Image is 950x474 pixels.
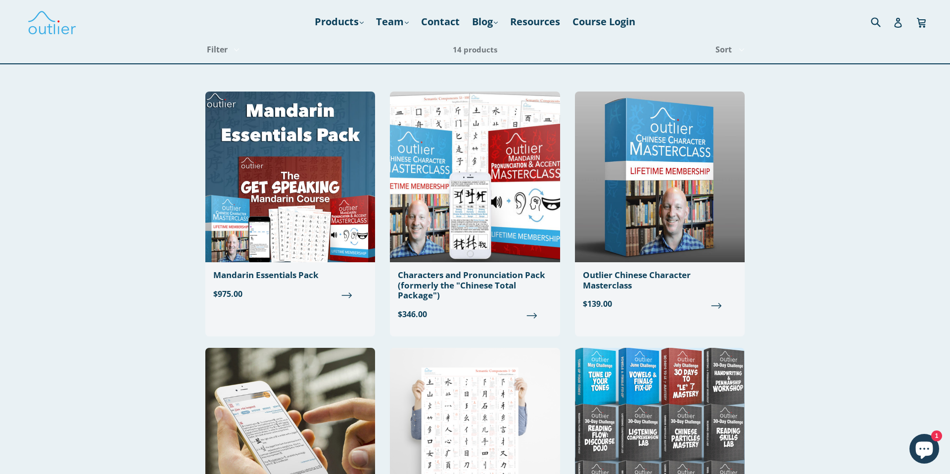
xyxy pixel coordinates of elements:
[398,308,552,320] span: $346.00
[213,288,367,300] span: $975.00
[390,92,560,262] img: Chinese Total Package Outlier Linguistics
[583,298,737,310] span: $139.00
[398,270,552,300] div: Characters and Pronunciation Pack (formerly the "Chinese Total Package")
[27,7,77,36] img: Outlier Linguistics
[583,270,737,290] div: Outlier Chinese Character Masterclass
[868,11,896,32] input: Search
[505,13,565,31] a: Resources
[205,92,375,308] a: Mandarin Essentials Pack $975.00
[371,13,414,31] a: Team
[213,270,367,280] div: Mandarin Essentials Pack
[205,92,375,262] img: Mandarin Essentials Pack
[575,92,745,318] a: Outlier Chinese Character Masterclass $139.00
[453,45,497,54] span: 14 products
[416,13,465,31] a: Contact
[906,434,942,466] inbox-online-store-chat: Shopify online store chat
[575,92,745,262] img: Outlier Chinese Character Masterclass Outlier Linguistics
[467,13,503,31] a: Blog
[310,13,369,31] a: Products
[390,92,560,328] a: Characters and Pronunciation Pack (formerly the "Chinese Total Package") $346.00
[568,13,640,31] a: Course Login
